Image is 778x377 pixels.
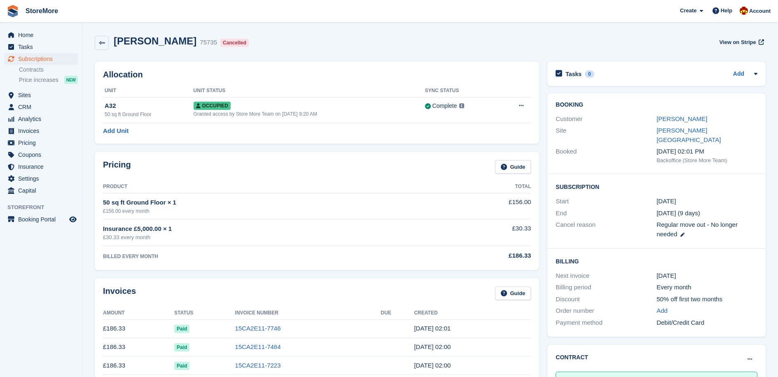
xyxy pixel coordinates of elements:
a: Guide [495,160,531,174]
h2: Subscription [556,182,757,191]
a: [PERSON_NAME] [657,115,707,122]
span: View on Stripe [719,38,756,47]
span: Home [18,29,68,41]
span: Help [721,7,732,15]
span: Coupons [18,149,68,161]
a: Guide [495,286,531,300]
a: [PERSON_NAME][GEOGRAPHIC_DATA] [657,127,721,143]
div: [DATE] 02:01 PM [657,147,757,156]
span: Sites [18,89,68,101]
div: Billing period [556,283,657,292]
a: menu [4,89,78,101]
a: View on Stripe [716,35,766,49]
th: Product [103,180,431,193]
span: Subscriptions [18,53,68,65]
span: Pricing [18,137,68,149]
div: 50 sq ft Ground Floor × 1 [103,198,431,207]
td: £186.33 [103,338,174,356]
th: Total [431,180,531,193]
div: Every month [657,283,757,292]
span: Create [680,7,696,15]
span: Tasks [18,41,68,53]
span: Paid [174,362,189,370]
a: menu [4,149,78,161]
th: Unit Status [194,84,425,98]
a: menu [4,161,78,172]
a: Add Unit [103,126,128,136]
a: menu [4,53,78,65]
div: Backoffice (Store More Team) [657,156,757,165]
a: menu [4,41,78,53]
span: Occupied [194,102,231,110]
div: Booked [556,147,657,164]
a: menu [4,185,78,196]
span: Invoices [18,125,68,137]
th: Created [414,307,531,320]
h2: Billing [556,257,757,265]
time: 2025-07-10 01:00:36 UTC [414,343,451,350]
a: menu [4,101,78,113]
span: [DATE] (9 days) [657,209,700,216]
th: Amount [103,307,174,320]
div: BILLED EVERY MONTH [103,253,431,260]
div: Site [556,126,657,144]
h2: Booking [556,102,757,108]
a: menu [4,137,78,149]
div: Complete [432,102,457,110]
div: Granted access by Store More Team on [DATE] 9:20 AM [194,110,425,118]
td: £186.33 [103,319,174,338]
span: Regular move out - No longer needed [657,221,738,237]
a: menu [4,29,78,41]
a: Contracts [19,66,78,74]
span: Account [749,7,771,15]
div: 50% off first two months [657,295,757,304]
div: End [556,209,657,218]
div: Customer [556,114,657,124]
td: £186.33 [103,356,174,375]
span: Capital [18,185,68,196]
th: Due [381,307,414,320]
a: menu [4,173,78,184]
h2: Tasks [565,70,582,78]
h2: Allocation [103,70,531,79]
div: Order number [556,306,657,316]
div: Debit/Credit Card [657,318,757,328]
div: Cancel reason [556,220,657,239]
time: 2025-03-10 01:00:00 UTC [657,197,676,206]
div: A32 [105,101,194,111]
td: £30.33 [431,219,531,246]
span: Settings [18,173,68,184]
div: Payment method [556,318,657,328]
a: menu [4,214,78,225]
a: 15CA2E11-7484 [235,343,281,350]
div: Insurance £5,000.00 × 1 [103,224,431,234]
div: 75735 [200,38,217,47]
div: £186.33 [431,251,531,261]
time: 2025-06-10 01:00:05 UTC [414,362,451,369]
div: Discount [556,295,657,304]
span: Analytics [18,113,68,125]
h2: Contract [556,353,588,362]
div: £30.33 every month [103,233,431,242]
time: 2025-08-10 01:01:00 UTC [414,325,451,332]
a: 15CA2E11-7746 [235,325,281,332]
a: 15CA2E11-7223 [235,362,281,369]
h2: Pricing [103,160,131,174]
span: Paid [174,343,189,351]
h2: Invoices [103,286,136,300]
div: 50 sq ft Ground Floor [105,111,194,118]
span: Insurance [18,161,68,172]
div: Cancelled [220,39,249,47]
th: Unit [103,84,194,98]
div: NEW [64,76,78,84]
a: Price increases NEW [19,75,78,84]
span: Price increases [19,76,58,84]
a: StoreMore [22,4,61,18]
td: £156.00 [431,193,531,219]
div: Start [556,197,657,206]
th: Status [174,307,235,320]
a: menu [4,125,78,137]
a: Add [733,70,744,79]
div: [DATE] [657,271,757,281]
div: £156.00 every month [103,207,431,215]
